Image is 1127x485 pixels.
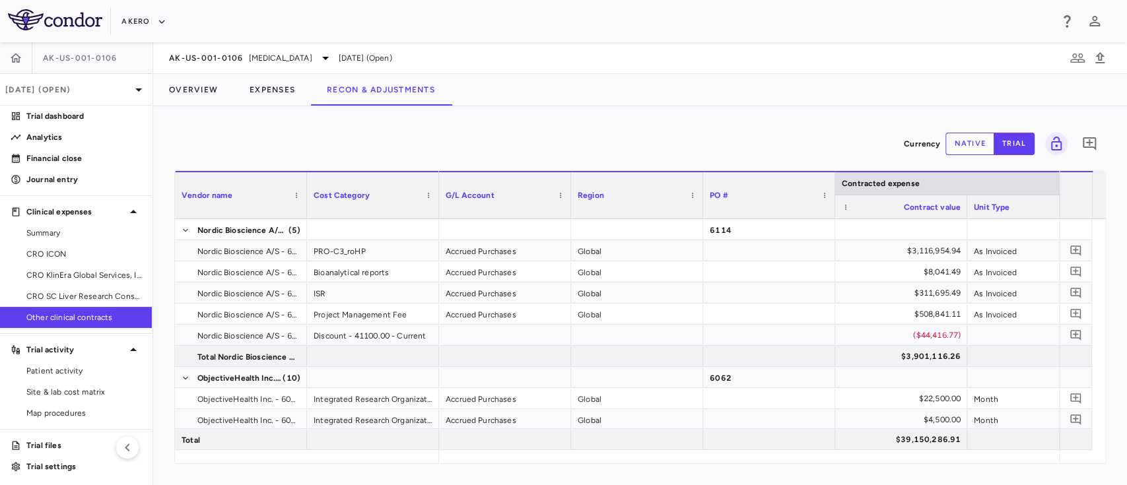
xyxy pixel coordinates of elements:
div: PRO-C3_roHP [307,240,439,261]
button: Add comment [1067,242,1085,259]
div: $311,695.49 [847,282,961,304]
p: Journal entry [26,174,141,185]
svg: Add comment [1070,265,1082,278]
div: Accrued Purchases [439,261,571,282]
button: Add comment [1067,284,1085,302]
img: logo-full-BYUhSk78.svg [8,9,102,30]
div: Accrued Purchases [439,282,571,303]
div: Bioanalytical reports [307,261,439,282]
span: G/L Account [446,191,495,200]
span: Nordic Bioscience A/S - 6114 [197,325,299,346]
button: Add comment [1078,133,1101,155]
span: (5) [289,220,300,241]
button: Add comment [1067,263,1085,280]
div: Global [571,304,703,324]
span: Site & lab cost matrix [26,386,141,398]
div: As Invoiced [967,304,1099,324]
span: CRO SC Liver Research Consortium LLC [26,290,141,302]
p: Analytics [26,131,141,143]
span: You do not have permission to lock or unlock grids [1040,133,1068,155]
div: $39,150,286.91 [847,429,961,450]
span: Region [578,191,604,200]
svg: Add comment [1070,307,1082,320]
div: $3,901,116.26 [847,346,961,367]
div: ISR [307,282,439,303]
button: trial [994,133,1035,155]
span: Map procedures [26,407,141,419]
span: ObjectiveHealth Inc. - 6062 [197,389,299,410]
svg: Add comment [1070,286,1082,299]
div: Global [571,282,703,303]
span: Total [182,430,200,451]
p: Trial activity [26,344,125,356]
svg: Add comment [1070,329,1082,341]
span: Contracted expense [842,179,920,188]
div: Accrued Purchases [439,388,571,408]
button: Expenses [234,74,311,106]
span: [MEDICAL_DATA] [249,52,312,64]
span: CRO KlinEra Global Services, Inc [26,269,141,281]
span: Contract value [904,203,961,212]
p: Trial files [26,439,141,451]
div: $22,500.00 [847,388,961,409]
div: Global [571,388,703,408]
div: As Invoiced [967,240,1099,261]
p: Trial settings [26,461,141,472]
span: CRO ICON [26,248,141,260]
span: Nordic Bioscience A/S - 6114 [197,283,299,304]
button: Recon & Adjustments [311,74,451,106]
svg: Add comment [1070,413,1082,426]
button: Overview [153,74,234,106]
svg: Add comment [1070,392,1082,404]
span: ObjectiveHealth Inc. - 6062 [197,368,281,389]
span: Nordic Bioscience A/S - 6114 [197,262,299,283]
div: ($44,416.77) [847,325,961,346]
svg: Add comment [1081,136,1097,152]
span: Nordic Bioscience A/S - 6114 [197,304,299,325]
div: Project Management Fee [307,304,439,324]
button: Add comment [1067,326,1085,344]
span: Vendor name [182,191,232,200]
div: Global [571,409,703,430]
span: Other clinical contracts [26,311,141,323]
p: Clinical expenses [26,206,125,218]
div: As Invoiced [967,261,1099,282]
span: Nordic Bioscience A/S - 6114 [197,241,299,262]
span: Cost Category [314,191,370,200]
span: ObjectiveHealth Inc. - 6062 [197,410,299,431]
div: Accrued Purchases [439,409,571,430]
div: Accrued Purchases [439,240,571,261]
div: Accrued Purchases [439,304,571,324]
button: Add comment [1067,410,1085,428]
span: AK-US-001-0106 [43,53,118,63]
div: Integrated Research Organization Expedited Start-up-Additional sites [307,409,439,430]
div: Global [571,240,703,261]
p: Currency [904,138,940,150]
span: Total Nordic Bioscience A/S - 6114 [197,346,299,368]
div: Month [967,409,1099,430]
button: Add comment [1067,389,1085,407]
div: 6062 [703,367,835,387]
button: native [945,133,994,155]
div: $508,841.11 [847,304,961,325]
span: (10) [283,368,300,389]
span: Unit Type [974,203,1009,212]
div: Discount - 41100.00 - Current [307,325,439,345]
span: Summary [26,227,141,239]
div: Month [967,388,1099,408]
span: [DATE] (Open) [339,52,392,64]
svg: Add comment [1070,244,1082,257]
div: $3,116,954.94 [847,240,961,261]
span: Nordic Bioscience A/S - 6114 [197,220,287,241]
button: Akero [121,11,166,32]
p: Trial dashboard [26,110,141,122]
span: AK-US-001-0106 [169,53,244,63]
div: 6114 [703,219,835,240]
button: Add comment [1067,305,1085,323]
div: As Invoiced [967,282,1099,303]
div: $8,041.49 [847,261,961,282]
p: [DATE] (Open) [5,84,131,96]
div: Integrated Research Organization Expedited Start-up [307,388,439,408]
div: $4,500.00 [847,409,961,430]
span: PO # [710,191,728,200]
